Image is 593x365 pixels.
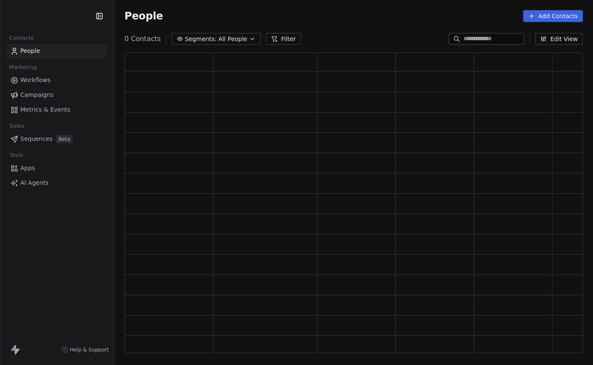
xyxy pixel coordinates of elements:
a: Workflows [7,73,107,87]
button: Add Contacts [523,10,583,22]
a: AI Agents [7,176,107,190]
a: People [7,44,107,58]
span: Campaigns [20,91,53,99]
span: All People [218,35,247,44]
span: Marketing [6,61,40,74]
a: Campaigns [7,88,107,102]
span: Metrics & Events [20,105,70,114]
a: Help & Support [61,346,109,353]
span: Apps [20,164,35,173]
span: Sales [6,120,28,132]
span: Segments: [185,35,217,44]
span: 0 Contacts [124,34,161,44]
button: Filter [266,33,301,45]
span: People [124,10,163,22]
a: Metrics & Events [7,103,107,117]
a: SequencesBeta [7,132,107,146]
span: Help & Support [70,346,109,353]
span: AI Agents [20,178,49,187]
span: Sequences [20,134,52,143]
span: Workflows [20,76,51,85]
span: Contacts [6,32,37,44]
button: Edit View [535,33,583,45]
span: Beta [56,135,73,143]
span: People [20,47,40,55]
a: Apps [7,161,107,175]
span: Tools [6,149,27,162]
